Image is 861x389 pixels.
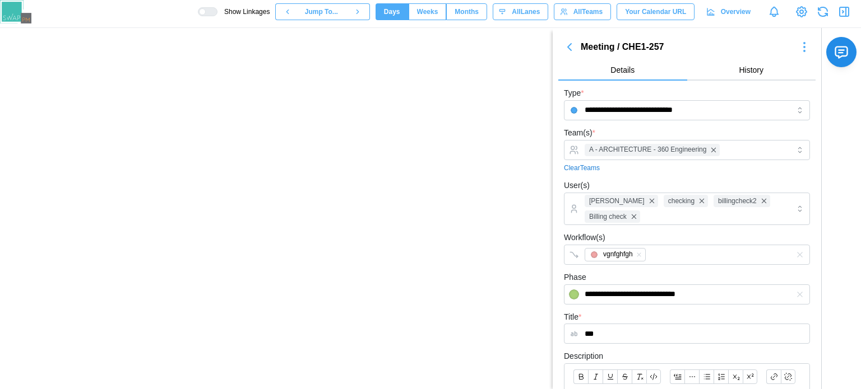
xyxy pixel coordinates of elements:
[625,4,686,20] span: Your Calendar URL
[512,4,540,20] span: All Lanes
[554,3,611,20] button: AllTeams
[376,3,409,20] button: Days
[455,4,479,20] span: Months
[589,196,645,207] span: [PERSON_NAME]
[299,3,345,20] button: Jump To...
[564,87,584,100] label: Type
[589,144,706,155] span: A - ARCHITECTURE - 360 Engineering
[446,3,487,20] button: Months
[718,196,757,207] span: billingcheck2
[564,271,586,284] label: Phase
[721,4,751,20] span: Overview
[766,369,781,384] button: Link
[589,212,627,222] span: Billing check
[743,369,757,384] button: Superscript
[564,163,600,174] a: Clear Teams
[573,4,603,20] span: All Teams
[588,369,603,384] button: Italic
[217,7,270,16] span: Show Linkages
[836,4,852,20] button: Close Drawer
[603,249,633,260] div: vgnfghfgh
[564,180,590,192] label: User(s)
[617,369,632,384] button: Strikethrough
[603,369,617,384] button: Underline
[714,369,728,384] button: Ordered list
[573,369,588,384] button: Bold
[646,369,661,384] button: Code
[765,2,784,21] a: Notifications
[794,4,809,20] a: View Project
[617,3,695,20] button: Your Calendar URL
[728,369,743,384] button: Subscript
[564,311,581,324] label: Title
[699,369,714,384] button: Bullet list
[305,4,338,20] span: Jump To...
[564,127,595,139] label: Team(s)
[384,4,400,20] span: Days
[564,232,605,244] label: Workflow(s)
[668,196,695,207] span: checking
[409,3,447,20] button: Weeks
[610,66,635,74] span: Details
[493,3,548,20] button: AllLanes
[581,40,793,54] div: Meeting / CHE1-257
[632,369,646,384] button: Clear formatting
[815,4,831,20] button: Refresh Grid
[684,369,699,384] button: Horizontal line
[670,369,684,384] button: Blockquote
[781,369,795,384] button: Remove link
[417,4,438,20] span: Weeks
[700,3,759,20] a: Overview
[739,66,763,74] span: History
[564,350,603,363] label: Description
